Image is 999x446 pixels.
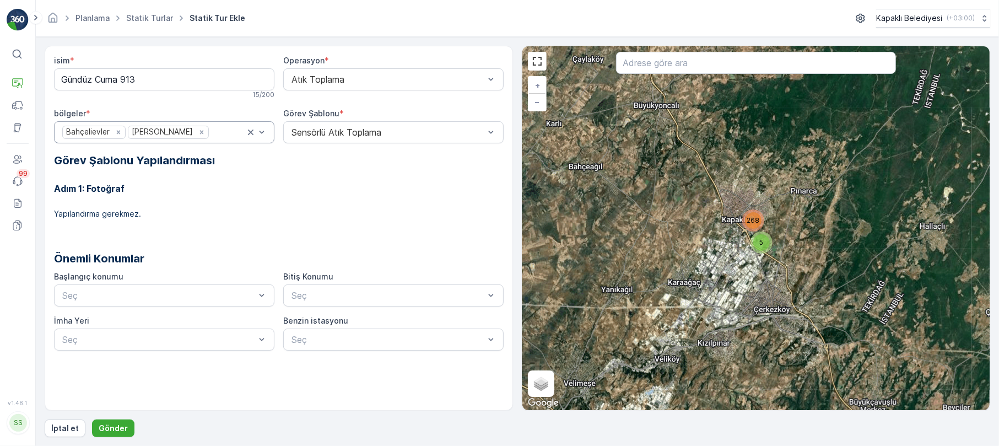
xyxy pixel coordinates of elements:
span: v 1.48.1 [7,400,29,406]
p: ( +03:00 ) [947,14,975,23]
label: Başlangıç konumu [54,272,123,281]
p: Kapaklı Belediyesi [876,13,942,24]
div: 5 [750,232,773,254]
p: 15 / 200 [252,90,274,99]
div: [PERSON_NAME] [128,126,195,138]
label: Bitiş Konumu [283,272,333,281]
p: Önemli Konumlar [54,250,504,267]
label: Operasyon [283,56,325,65]
p: Gönder [99,423,128,434]
p: 99 [19,169,28,178]
a: Planlama [75,13,110,23]
img: Google [525,396,561,410]
button: Gönder [92,420,134,437]
h2: Görev Şablonu Yapılandırması [54,152,504,169]
p: Seç [62,289,255,302]
button: İptal et [45,420,85,437]
label: Benzin istasyonu [283,316,348,325]
a: View Fullscreen [529,53,546,69]
a: Ana Sayfa [47,16,59,25]
a: 99 [7,170,29,192]
a: Uzaklaştır [529,94,546,110]
a: Bu bölgeyi Google Haritalar'da açın (yeni pencerede açılır) [525,396,561,410]
label: Görev Şablonu [283,109,339,118]
div: Remove Bahçelievler [112,127,125,137]
button: Kapaklı Belediyesi(+03:00) [876,9,990,28]
div: 268 [742,209,764,232]
input: Adrese göre ara [616,52,897,74]
p: Seç [291,333,484,346]
span: Statik Tur Ekle [187,13,247,24]
span: 268 [747,216,760,224]
p: Seç [291,289,484,302]
p: Seç [62,333,255,346]
p: Yapılandırma gerekmez. [54,208,504,219]
p: İptal et [51,423,79,434]
div: Remove Adnan Menderes [196,127,208,137]
span: − [535,97,541,106]
div: Bahçelievler [63,126,111,138]
img: logo [7,9,29,31]
button: SS [7,409,29,437]
a: Statik Turlar [126,13,173,23]
label: İmha Yeri [54,316,89,325]
h3: Adım 1: Fotoğraf [54,182,504,195]
a: Layers [529,372,553,396]
label: bölgeler [54,109,86,118]
span: + [535,80,540,90]
a: Yakınlaştır [529,77,546,94]
span: 5 [760,238,764,246]
div: SS [9,414,27,432]
label: isim [54,56,70,65]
